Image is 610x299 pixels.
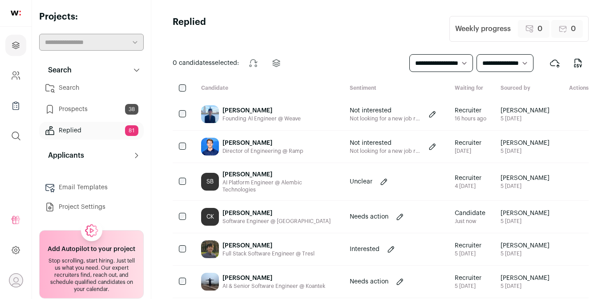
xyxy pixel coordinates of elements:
div: 4 [DATE] [455,183,481,190]
div: AI Platform Engineer @ Alembic Technologies [222,179,335,193]
p: Not looking for a new job right now [350,115,421,122]
div: [PERSON_NAME] [222,170,335,179]
a: Project Settings [39,198,144,216]
span: Recruiter [455,274,481,283]
span: [PERSON_NAME] [501,139,549,148]
img: ff1e9b6f3696858eeab53a6e54e3d91b3cc9a7178bf257df40f35465336eca8a.jpg [201,240,219,258]
a: Company and ATS Settings [5,65,26,86]
h1: Replied [173,16,206,42]
span: 0 [571,24,576,34]
p: Unclear [350,177,372,186]
a: Prospects38 [39,100,144,118]
div: Founding AI Engineer @ Weave [222,115,301,122]
h2: Projects: [39,11,144,23]
button: Export to CSV [567,52,589,74]
span: Recruiter [455,139,481,148]
div: Waiting for [448,84,493,93]
span: 5 [DATE] [501,283,549,290]
div: Stop scrolling, start hiring. Just tell us what you need. Our expert recruiters find, reach out, ... [45,257,138,293]
span: [PERSON_NAME] [501,174,549,183]
h2: Add Autopilot to your project [48,245,135,254]
span: Recruiter [455,174,481,183]
div: SB [201,173,219,191]
div: Director of Engineering @ Ramp [222,148,303,155]
div: Candidate [194,84,343,93]
a: Email Templates [39,179,144,196]
a: Search [39,79,144,97]
span: selected: [173,59,239,68]
span: [PERSON_NAME] [501,209,549,218]
p: Applicants [43,150,84,161]
div: [PERSON_NAME] [222,274,325,283]
span: [PERSON_NAME] [501,106,549,115]
div: 16 hours ago [455,115,486,122]
div: Actions [557,84,589,93]
img: 8aa479a26eb358d8853f234fd5d8837d53bdcb84e57b5622926ba576e64b891b.jpg [201,138,219,155]
span: 5 [DATE] [501,218,549,225]
div: [PERSON_NAME] [222,139,303,148]
span: [PERSON_NAME] [501,274,549,283]
button: Applicants [39,147,144,164]
span: 0 [537,24,542,34]
a: Add Autopilot to your project Stop scrolling, start hiring. Just tell us what you need. Our exper... [39,230,144,299]
div: Sentiment [343,84,448,93]
span: 5 [DATE] [501,183,549,190]
p: Needs action [350,212,388,221]
div: Full Stack Software Engineer @ Tresl [222,250,315,257]
img: 68e195c01c8c25252264a6e09b424d1541f3b1f2ed57f95d2c25d3cfc2e88ebd.jpg [201,273,219,291]
a: Replied81 [39,122,144,140]
p: Needs action [350,277,388,286]
p: Search [43,65,72,76]
img: wellfound-shorthand-0d5821cbd27db2630d0214b213865d53afaa358527fdda9d0ea32b1df1b89c2c.svg [11,11,21,16]
div: [PERSON_NAME] [222,209,331,218]
button: Open dropdown [9,273,23,287]
span: Candidate [455,209,485,218]
span: 5 [DATE] [501,115,549,122]
span: 81 [125,125,138,136]
a: Projects [5,35,26,56]
div: [DATE] [455,148,481,155]
div: CK [201,208,219,226]
button: Search [39,61,144,79]
div: Weekly progress [455,24,511,34]
div: Software Engineer @ [GEOGRAPHIC_DATA] [222,218,331,225]
span: 5 [DATE] [501,250,549,257]
p: Not interested [350,139,421,148]
p: Interested [350,245,380,254]
div: Just now [455,218,485,225]
button: Export to ATS [544,52,566,74]
img: b61070cbd97ed4958a4141a6848767b07e3b61c6aff4786df7777554fbc79271 [201,105,219,123]
div: AI & Senior Software Engineer @ Koantek [222,283,325,290]
div: 5 [DATE] [455,250,481,257]
p: Not looking for a new job right now [350,148,421,155]
div: [PERSON_NAME] [222,106,301,115]
span: [PERSON_NAME] [501,241,549,250]
span: Recruiter [455,241,481,250]
div: Sourced by [493,84,557,93]
span: Recruiter [455,106,486,115]
p: Not interested [350,106,421,115]
div: 5 [DATE] [455,283,481,290]
div: [PERSON_NAME] [222,241,315,250]
span: 5 [DATE] [501,148,549,155]
a: Company Lists [5,95,26,116]
span: 38 [125,104,138,115]
span: 0 candidates [173,60,212,66]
